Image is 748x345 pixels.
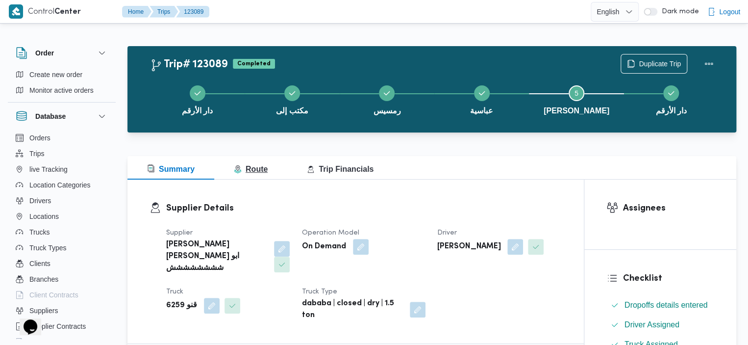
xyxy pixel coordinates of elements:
button: عباسية [434,74,529,125]
span: دار الأرقم [182,105,213,117]
button: Home [122,6,151,18]
span: Create new order [29,69,82,80]
img: X8yXhbKr1z7QwAAAABJRU5ErkJggg== [9,4,23,19]
span: Trucks [29,226,50,238]
span: Driver [437,230,457,236]
button: Location Categories [12,177,112,193]
button: Orders [12,130,112,146]
button: دار الأرقم [150,74,245,125]
span: Logout [719,6,740,18]
h3: Supplier Details [166,202,562,215]
b: قنو 6259 [166,300,197,312]
b: [PERSON_NAME] [437,241,500,253]
svg: Step 3 is complete [383,89,391,97]
h2: Trip# 123089 [150,58,228,71]
span: [PERSON_NAME] [544,105,609,117]
svg: Step 1 is complete [194,89,201,97]
button: Trips [150,6,178,18]
button: دار الأرقم [624,74,719,125]
button: Supplier Contracts [12,318,112,334]
button: Database [16,110,108,122]
span: Monitor active orders [29,84,94,96]
div: Order [8,67,116,102]
span: Dropoffs details entered [624,299,708,311]
span: Clients [29,258,50,269]
iframe: chat widget [10,306,41,335]
button: Logout [703,2,744,22]
span: Completed [233,59,275,69]
button: Order [16,47,108,59]
button: Trips [12,146,112,161]
button: Branches [12,271,112,287]
span: Operation Model [302,230,359,236]
svg: Step 4 is complete [478,89,486,97]
span: عباسية [470,105,493,117]
span: Trip Financials [307,165,374,173]
span: Supplier [166,230,193,236]
span: Truck [166,289,183,295]
h3: Order [35,47,54,59]
span: Driver Assigned [624,320,679,329]
span: Route [234,165,268,173]
button: Client Contracts [12,287,112,303]
span: Branches [29,273,58,285]
button: Locations [12,209,112,224]
span: live Tracking [29,163,68,175]
span: Summary [147,165,195,173]
b: Center [54,8,81,16]
button: [PERSON_NAME] [529,74,623,125]
span: دار الأرقم [656,105,687,117]
span: 5 [574,89,578,97]
span: Duplicate Trip [639,58,681,70]
svg: Step 2 is complete [288,89,296,97]
button: Monitor active orders [12,82,112,98]
span: Orders [29,132,50,144]
span: Location Categories [29,179,91,191]
button: Duplicate Trip [621,54,687,74]
span: Suppliers [29,305,58,317]
span: Client Contracts [29,289,78,301]
b: [PERSON_NAME] [PERSON_NAME] ابو شششششششش [166,239,267,274]
button: Clients [12,256,112,271]
span: Supplier Contracts [29,320,86,332]
button: live Tracking [12,161,112,177]
span: Driver Assigned [624,319,679,331]
h3: Assignees [623,202,714,215]
span: Truck Types [29,242,66,254]
span: Dropoffs details entered [624,301,708,309]
button: رمسيس [340,74,434,125]
span: رمسيس [373,105,400,117]
span: Locations [29,211,59,222]
button: Driver Assigned [607,317,714,333]
button: Suppliers [12,303,112,318]
button: Create new order [12,67,112,82]
b: dababa | closed | dry | 1.5 ton [302,298,403,321]
button: 123089 [176,6,209,18]
button: Drivers [12,193,112,209]
button: Truck Types [12,240,112,256]
b: On Demand [302,241,346,253]
span: Trips [29,148,45,159]
button: Dropoffs details entered [607,297,714,313]
span: مكتب إلى [276,105,308,117]
h3: Database [35,110,66,122]
h3: Checklist [623,272,714,285]
span: Drivers [29,195,51,207]
button: Actions [699,54,719,74]
button: Trucks [12,224,112,240]
svg: Step 6 is complete [667,89,675,97]
button: مكتب إلى [245,74,339,125]
b: Completed [237,61,271,67]
span: Truck Type [302,289,337,295]
span: Dark mode [657,8,698,16]
div: Database [8,130,116,343]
